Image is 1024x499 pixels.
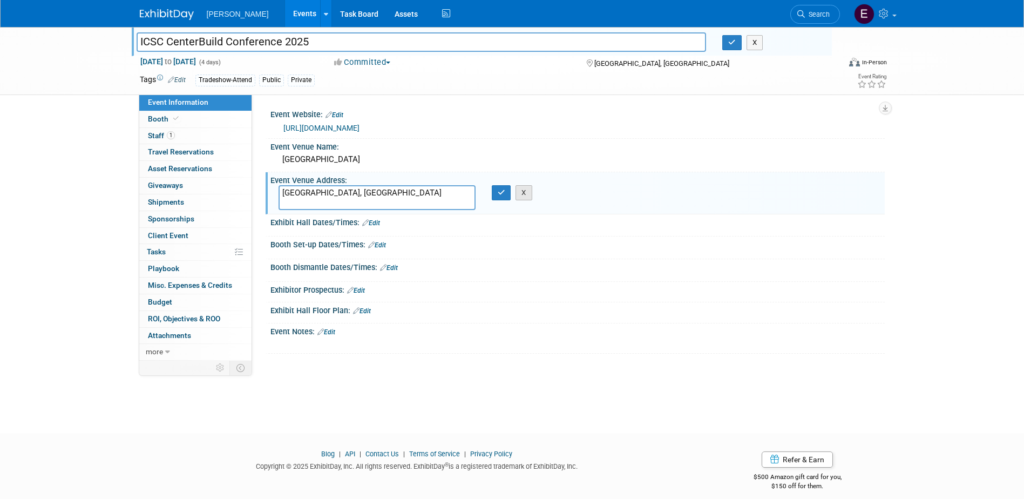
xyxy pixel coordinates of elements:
[139,261,252,277] a: Playbook
[470,450,512,458] a: Privacy Policy
[330,57,395,68] button: Committed
[270,139,885,152] div: Event Venue Name:
[445,462,449,468] sup: ®
[148,131,175,140] span: Staff
[168,76,186,84] a: Edit
[270,302,885,316] div: Exhibit Hall Floor Plan:
[148,331,191,340] span: Attachments
[776,56,887,72] div: Event Format
[140,74,186,86] td: Tags
[148,98,208,106] span: Event Information
[139,328,252,344] a: Attachments
[857,74,886,79] div: Event Rating
[211,361,230,375] td: Personalize Event Tab Strip
[357,450,364,458] span: |
[139,211,252,227] a: Sponsorships
[762,451,833,468] a: Refer & Earn
[283,124,360,132] a: [URL][DOMAIN_NAME]
[148,198,184,206] span: Shipments
[401,450,408,458] span: |
[353,307,371,315] a: Edit
[148,231,188,240] span: Client Event
[516,185,532,200] button: X
[148,181,183,190] span: Giveaways
[270,172,885,186] div: Event Venue Address:
[140,459,695,471] div: Copyright © 2025 ExhibitDay, Inc. All rights reserved. ExhibitDay is a registered trademark of Ex...
[198,59,221,66] span: (4 days)
[710,466,885,490] div: $500 Amazon gift card for you,
[148,281,232,289] span: Misc. Expenses & Credits
[167,131,175,139] span: 1
[139,178,252,194] a: Giveaways
[148,314,220,323] span: ROI, Objectives & ROO
[140,9,194,20] img: ExhibitDay
[229,361,252,375] td: Toggle Event Tabs
[140,57,196,66] span: [DATE] [DATE]
[139,228,252,244] a: Client Event
[862,58,887,66] div: In-Person
[380,264,398,272] a: Edit
[139,194,252,211] a: Shipments
[347,287,365,294] a: Edit
[279,151,877,168] div: [GEOGRAPHIC_DATA]
[139,128,252,144] a: Staff1
[362,219,380,227] a: Edit
[148,298,172,306] span: Budget
[317,328,335,336] a: Edit
[270,259,885,273] div: Booth Dismantle Dates/Times:
[139,344,252,360] a: more
[139,311,252,327] a: ROI, Objectives & ROO
[321,450,335,458] a: Blog
[139,95,252,111] a: Event Information
[368,241,386,249] a: Edit
[270,237,885,251] div: Booth Set-up Dates/Times:
[139,294,252,311] a: Budget
[147,247,166,256] span: Tasks
[139,144,252,160] a: Travel Reservations
[747,35,763,50] button: X
[288,75,315,86] div: Private
[594,59,729,68] span: [GEOGRAPHIC_DATA], [GEOGRAPHIC_DATA]
[259,75,284,86] div: Public
[325,111,343,119] a: Edit
[195,75,255,86] div: Tradeshow-Attend
[148,114,181,123] span: Booth
[710,482,885,491] div: $150 off for them.
[148,214,194,223] span: Sponsorships
[365,450,399,458] a: Contact Us
[805,10,830,18] span: Search
[146,347,163,356] span: more
[462,450,469,458] span: |
[849,58,860,66] img: Format-Inperson.png
[139,244,252,260] a: Tasks
[148,164,212,173] span: Asset Reservations
[148,264,179,273] span: Playbook
[139,161,252,177] a: Asset Reservations
[336,450,343,458] span: |
[790,5,840,24] a: Search
[270,323,885,338] div: Event Notes:
[173,116,179,122] i: Booth reservation complete
[270,282,885,296] div: Exhibitor Prospectus:
[207,10,269,18] span: [PERSON_NAME]
[163,57,173,66] span: to
[139,278,252,294] a: Misc. Expenses & Credits
[148,147,214,156] span: Travel Reservations
[270,106,885,120] div: Event Website:
[139,111,252,127] a: Booth
[270,214,885,228] div: Exhibit Hall Dates/Times:
[345,450,355,458] a: API
[854,4,874,24] img: Emy Volk
[409,450,460,458] a: Terms of Service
